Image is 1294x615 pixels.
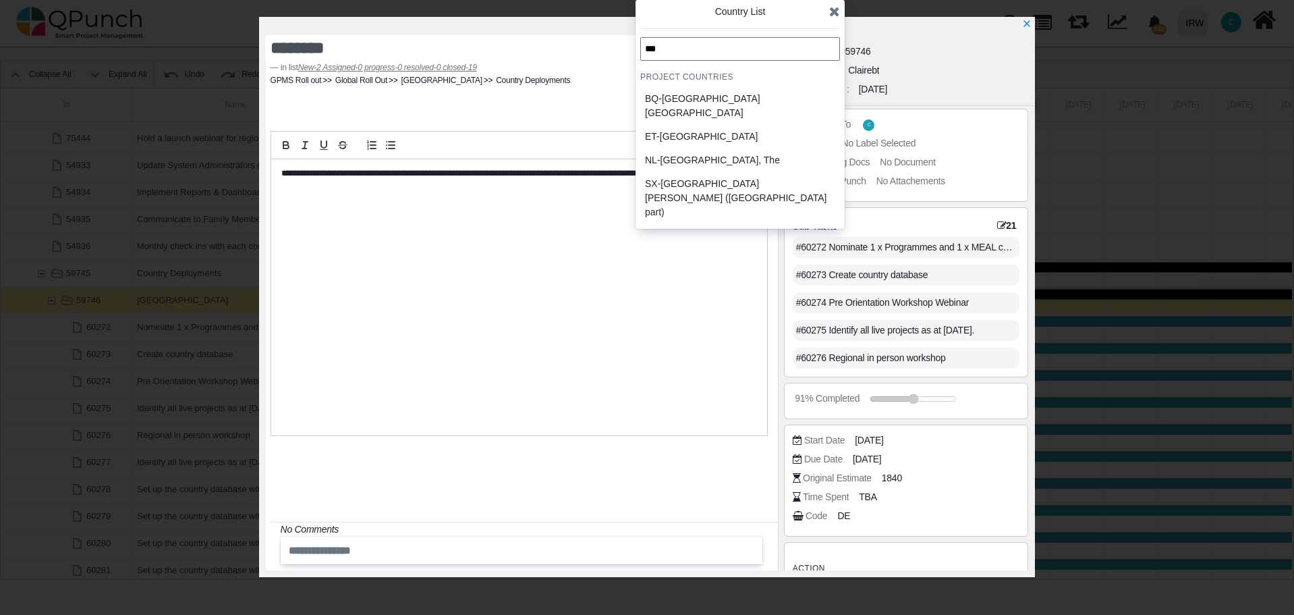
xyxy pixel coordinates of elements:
[640,72,840,82] h4: PROJECT Countries
[793,237,1020,258] div: #60272 Nominate 1 x Programmes and 1 x MEAL country focal points
[855,433,883,448] span: [DATE]
[842,138,916,149] span: No Label Selected
[880,157,936,167] span: No Document
[298,63,477,72] cite: Source Title
[645,92,835,120] div: BQ-[GEOGRAPHIC_DATA] [GEOGRAPHIC_DATA]
[848,63,879,78] div: Clairebt
[793,562,1020,575] h3: Action
[321,74,387,86] li: Global Roll Out
[645,177,835,219] div: SX-[GEOGRAPHIC_DATA][PERSON_NAME] ([GEOGRAPHIC_DATA] part)
[387,74,482,86] li: [GEOGRAPHIC_DATA]
[795,392,860,406] div: 91% Completed
[863,119,874,131] span: Clairebt
[859,82,887,97] div: [DATE]
[271,61,768,74] footer: in list
[803,490,849,504] div: Time Spent
[859,490,876,504] span: TBA
[645,130,770,144] div: ET-[GEOGRAPHIC_DATA]
[793,265,1020,286] div: #60273 Create country database
[482,74,571,86] li: Country Deployments
[806,509,827,523] div: Code
[793,348,1020,369] div: #60276 Regional in person workshop
[793,320,1020,341] div: #60275 Identify all live projects as at [DATE].
[804,433,845,448] div: Start Date
[837,509,850,523] span: DE
[882,471,902,485] span: 1840
[793,292,1020,313] div: #60274 Pre Orientation Workshop Webinar
[281,524,339,535] i: No Comments
[868,123,871,128] span: C
[645,153,780,167] div: NL-[GEOGRAPHIC_DATA], The
[804,452,843,466] div: Due Date
[271,74,322,86] li: GPMS Roll out
[803,471,872,485] div: Original Estimate
[876,176,945,186] span: No Attachements
[997,219,1020,232] span: 21
[853,452,881,466] span: [DATE]
[298,63,477,72] u: New-2 Assigned-0 progress-0 resolved-0 closed-19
